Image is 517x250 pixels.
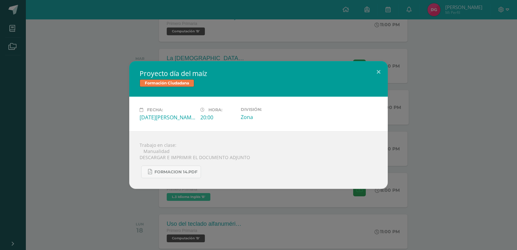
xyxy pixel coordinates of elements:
span: FORMACION 14.pdf [154,169,197,175]
h2: Proyecto día del maíz [140,69,377,78]
a: FORMACION 14.pdf [141,166,201,178]
label: División: [241,107,296,112]
button: Close (Esc) [369,61,388,83]
div: 20:00 [200,114,236,121]
div: Trabajo en clase:  Manualidad DESCARGAR E IMPRIMIR EL DOCUMENTO ADJUNTO [129,131,388,189]
div: Zona [241,114,296,121]
div: [DATE][PERSON_NAME] [140,114,195,121]
span: Fecha: [147,107,163,112]
span: Hora: [208,107,222,112]
span: Formación Ciudadana [140,79,194,87]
